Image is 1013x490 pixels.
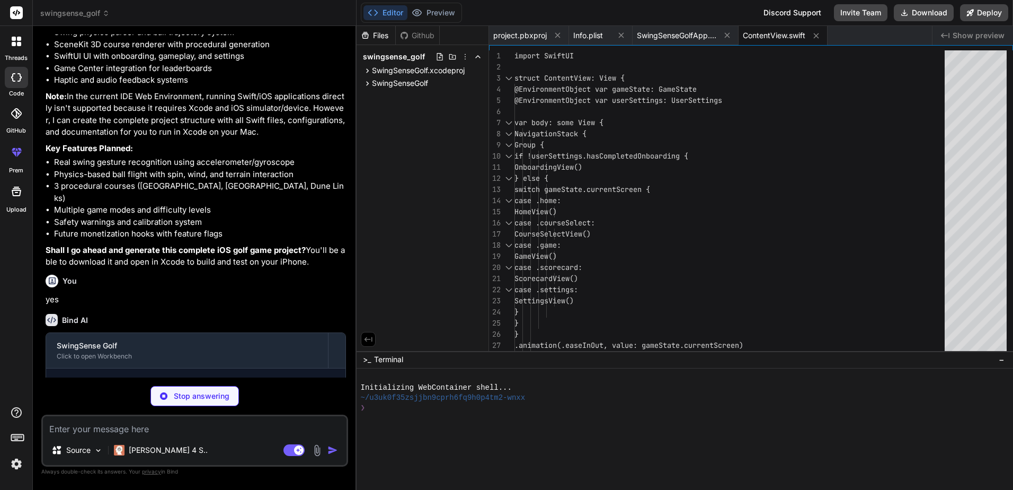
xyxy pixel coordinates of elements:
div: 13 [489,184,501,195]
span: project.pbxproj [493,30,547,41]
strong: Note: [46,91,67,101]
p: In the current IDE Web Environment, running Swift/iOS applications directly isn't supported becau... [46,91,346,138]
div: 20 [489,262,501,273]
div: 10 [489,151,501,162]
span: swingsense_golf [40,8,110,19]
div: 22 [489,284,501,295]
div: 23 [489,295,501,307]
li: Multiple game modes and difficulty levels [54,204,346,216]
div: 18 [489,240,501,251]
span: case .scorecard: [514,262,582,272]
span: GameView() [514,251,557,261]
div: Click to collapse the range. [502,173,516,184]
li: SwiftUI UI with onboarding, gameplay, and settings [54,50,346,63]
img: Pick Models [94,446,103,455]
div: Discord Support [757,4,828,21]
li: 3 procedural courses ([GEOGRAPHIC_DATA], [GEOGRAPHIC_DATA], Dune Links) [54,180,346,204]
li: Game Center integration for leaderboards [54,63,346,75]
li: Haptic and audio feedback systems [54,74,346,86]
span: − [999,354,1005,365]
img: attachment [311,444,323,457]
div: Click to collapse the range. [502,73,516,84]
div: 6 [489,106,501,117]
button: Invite Team [834,4,887,21]
div: Click to collapse the range. [502,117,516,128]
span: } [514,307,519,317]
span: import SwiftUI [514,51,574,60]
p: Source [66,445,91,456]
div: Click to collapse the range. [502,262,516,273]
span: privacy [142,468,161,475]
span: HomeView() [514,207,557,216]
span: ~/u3uk0f35zsjjbn9cprh6fq9h0p4tm2-wnxx [361,393,526,403]
span: entScreen) [701,340,743,350]
span: ContentView.swift [743,30,805,41]
button: Deploy [960,4,1008,21]
p: You'll be able to download it and open in Xcode to build and test on your iPhone. [46,244,346,268]
div: 27 [489,340,501,351]
span: Terminal [374,354,403,365]
span: Initializing WebContainer shell... [361,383,512,393]
label: code [9,89,24,98]
div: 16 [489,217,501,229]
div: Click to collapse the range. [502,195,516,206]
p: [PERSON_NAME] 4 S.. [129,445,208,456]
span: SwingSenseGolf [372,78,428,89]
button: − [997,351,1007,368]
span: case .settings: [514,285,578,294]
div: 24 [489,307,501,318]
div: 3 [489,73,501,84]
li: Future monetization hooks with feature flags [54,228,346,240]
div: 17 [489,229,501,240]
div: 7 [489,117,501,128]
div: 9 [489,139,501,151]
div: Click to collapse the range. [502,217,516,229]
span: switch gameState.currentScreen { [514,185,650,194]
label: GitHub [6,126,26,135]
img: Claude 4 Sonnet [114,445,125,456]
span: SettingsView() [514,296,574,305]
label: prem [9,166,23,175]
div: 19 [489,251,501,262]
h6: You [63,276,77,286]
div: 1 [489,50,501,62]
li: SceneKit 3D course renderer with procedural generation [54,39,346,51]
div: Click to collapse the range. [502,151,516,162]
label: Upload [6,205,26,214]
p: yes [46,294,346,306]
span: Group { [514,140,544,150]
strong: Shall I go ahead and generate this complete iOS golf game project? [46,245,306,255]
div: 5 [489,95,501,106]
div: Github [396,30,439,41]
div: 15 [489,206,501,217]
span: @EnvironmentObject var gameState: GameState [514,84,697,94]
span: struct ContentView: View { [514,73,625,83]
div: Click to collapse the range. [502,284,516,295]
img: icon [327,445,338,456]
button: Download [894,4,954,21]
span: ScorecardView() [514,274,578,283]
span: s [718,95,722,105]
span: Info.plist [573,30,603,41]
span: NavigationStack { [514,129,587,138]
span: CourseSelectView() [514,229,591,239]
span: } [514,329,519,339]
button: Preview [407,5,459,20]
div: 11 [489,162,501,173]
div: 25 [489,318,501,329]
div: 2 [489,62,501,73]
p: Stop answering [174,391,229,401]
li: Safety warnings and calibration system [54,216,346,229]
span: ❯ [361,403,366,413]
li: Physics-based ball flight with spin, wind, and terrain interaction [54,169,346,181]
span: SwingSenseGolf.xcodeproj [372,65,465,76]
span: Show preview [953,30,1005,41]
span: .animation(.easeInOut, value: gameState.curr [514,340,701,350]
button: Editor [363,5,407,20]
div: 12 [489,173,501,184]
span: @EnvironmentObject var userSettings: UserSetting [514,95,718,105]
div: Click to collapse the range. [502,128,516,139]
span: case .game: [514,240,561,250]
div: Click to collapse the range. [502,240,516,251]
span: case .courseSelect: [514,218,595,227]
